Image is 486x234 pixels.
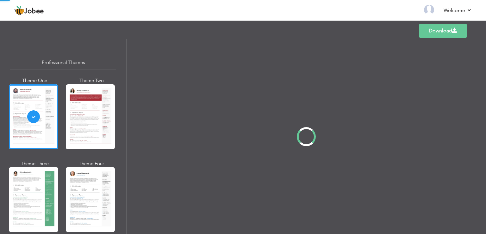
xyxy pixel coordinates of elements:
a: Download [419,24,467,38]
span: Jobee [24,8,44,15]
img: jobee.io [14,5,24,16]
a: Welcome [444,7,472,14]
img: Profile Img [424,5,434,15]
a: Jobee [14,5,44,16]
